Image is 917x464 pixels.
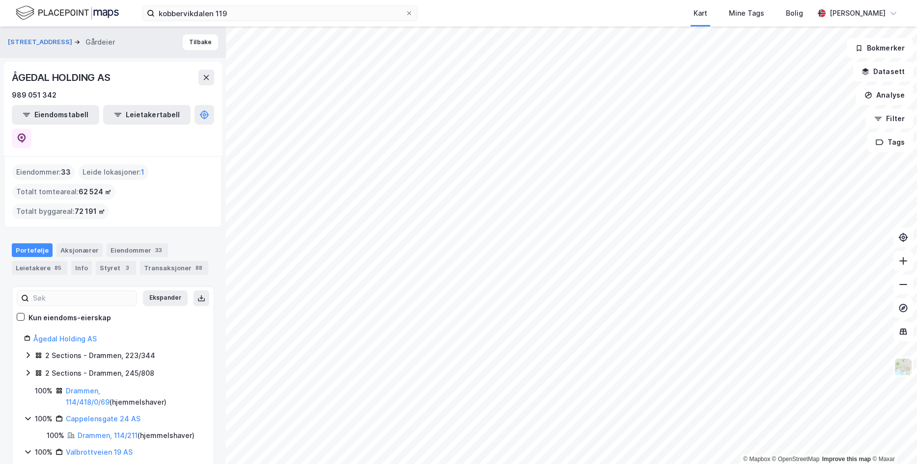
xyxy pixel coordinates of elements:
div: Leietakere [12,261,67,275]
input: Søk [29,291,137,306]
div: 2 Sections - Drammen, 245/808 [45,367,154,379]
div: 100% [35,446,53,458]
div: 85 [53,263,63,273]
div: 100% [47,430,64,441]
div: Bolig [786,7,803,19]
button: Analyse [856,85,913,105]
div: Gårdeier [85,36,115,48]
div: Aksjonærer [56,243,103,257]
div: 100% [35,385,53,397]
span: 62 524 ㎡ [79,186,111,198]
div: 100% [35,413,53,425]
div: ÅGEDAL HOLDING AS [12,70,112,85]
img: Z [894,358,913,376]
div: [PERSON_NAME] [830,7,886,19]
a: Drammen, 114/211 [78,431,138,439]
a: Mapbox [743,456,770,463]
div: 989 051 342 [12,89,56,101]
div: Mine Tags [729,7,764,19]
span: 33 [61,166,71,178]
div: Kun eiendoms-eierskap [28,312,111,324]
div: 88 [194,263,204,273]
button: Leietakertabell [103,105,191,125]
div: Kontrollprogram for chat [868,417,917,464]
button: Eiendomstabell [12,105,99,125]
div: Styret [96,261,136,275]
a: Cappelensgate 24 AS [66,414,140,423]
button: Bokmerker [847,38,913,58]
a: Valbrottveien 19 AS [66,448,133,456]
div: ( hjemmelshaver ) [66,385,202,409]
button: Tags [867,132,913,152]
button: [STREET_ADDRESS] [8,37,74,47]
button: Filter [866,109,913,129]
a: OpenStreetMap [772,456,820,463]
a: Drammen, 114/418/0/69 [66,387,110,407]
button: Datasett [853,62,913,81]
div: Info [71,261,92,275]
iframe: Chat Widget [868,417,917,464]
button: Tilbake [183,34,218,50]
span: 72 191 ㎡ [75,206,105,217]
input: Søk på adresse, matrikkel, gårdeiere, leietakere eller personer [155,6,405,21]
div: Transaksjoner [140,261,208,275]
div: Leide lokasjoner : [79,164,148,180]
div: Portefølje [12,243,53,257]
div: Eiendommer : [12,164,75,180]
a: Improve this map [822,456,871,463]
img: logo.f888ab2527a4732fd821a326f86c7f29.svg [16,4,119,22]
div: Totalt byggareal : [12,204,109,219]
div: Kart [694,7,707,19]
button: Ekspander [143,290,188,306]
div: Eiendommer [107,243,168,257]
div: ( hjemmelshaver ) [78,430,195,441]
div: 33 [153,245,164,255]
div: 3 [122,263,132,273]
div: Totalt tomteareal : [12,184,115,200]
div: 2 Sections - Drammen, 223/344 [45,350,155,361]
span: 1 [141,166,144,178]
a: Ågedal Holding AS [33,335,97,343]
